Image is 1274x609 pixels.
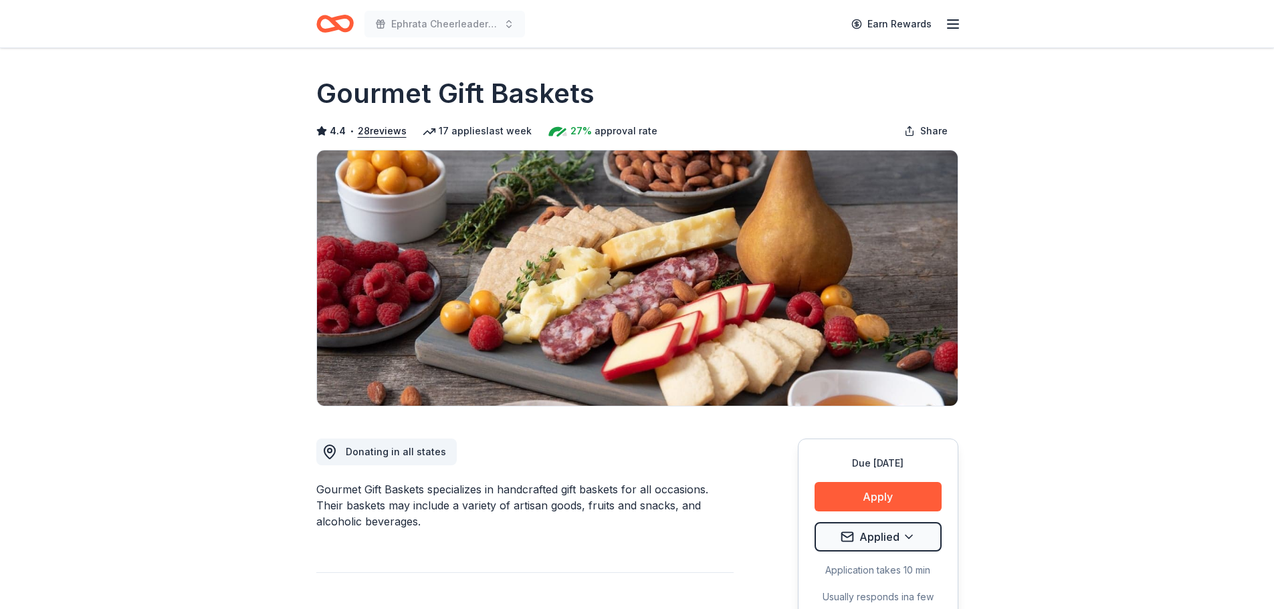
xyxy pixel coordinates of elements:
[316,8,354,39] a: Home
[859,528,899,545] span: Applied
[815,562,942,578] div: Application takes 10 min
[815,455,942,471] div: Due [DATE]
[815,522,942,552] button: Applied
[330,123,346,139] span: 4.4
[815,482,942,511] button: Apply
[423,123,532,139] div: 17 applies last week
[920,123,948,139] span: Share
[358,123,407,139] button: 28reviews
[570,123,592,139] span: 27%
[349,126,354,136] span: •
[317,150,958,406] img: Image for Gourmet Gift Baskets
[595,123,657,139] span: approval rate
[316,75,595,112] h1: Gourmet Gift Baskets
[316,481,734,529] div: Gourmet Gift Baskets specializes in handcrafted gift baskets for all occasions. Their baskets may...
[893,118,958,144] button: Share
[843,12,940,36] a: Earn Rewards
[346,446,446,457] span: Donating in all states
[364,11,525,37] button: Ephrata Cheerleaders BINGO Extravaganza
[391,16,498,32] span: Ephrata Cheerleaders BINGO Extravaganza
